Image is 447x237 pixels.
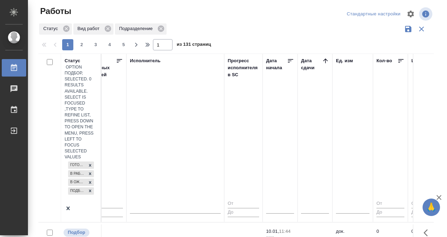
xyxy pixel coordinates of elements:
[376,57,392,64] div: Кол-во
[402,6,419,22] span: Настроить таблицу
[336,57,353,64] div: Ед. изм
[68,170,86,178] div: В работе
[38,6,71,17] span: Работы
[345,9,402,20] div: split button
[376,200,404,208] input: От
[402,22,415,36] button: Сохранить фильтры
[411,57,423,64] div: Цена
[104,41,115,48] span: 4
[118,41,129,48] span: 5
[67,187,95,195] div: Готов к работе, В работе, В ожидании, Подбор
[43,25,60,32] p: Статус
[301,57,322,71] div: Дата сдачи
[177,40,211,50] span: из 131 страниц
[425,200,437,215] span: 🙏
[78,25,102,32] p: Вид работ
[76,41,87,48] span: 2
[90,39,101,50] button: 3
[76,39,87,50] button: 2
[228,208,259,217] input: До
[415,22,428,36] button: Сбросить фильтры
[90,41,101,48] span: 3
[118,39,129,50] button: 5
[119,25,155,32] p: Подразделение
[67,170,95,178] div: Готов к работе, В работе, В ожидании, Подбор
[411,200,439,208] input: От
[73,23,113,35] div: Вид работ
[423,199,440,216] button: 🙏
[68,229,85,236] p: Подбор
[376,208,404,217] input: До
[411,208,439,217] input: До
[266,57,287,71] div: Дата начала
[279,229,291,234] p: 11:44
[228,200,259,208] input: От
[104,39,115,50] button: 4
[68,187,86,195] div: Подбор
[266,229,279,234] p: 10.01,
[68,161,86,169] div: Готов к работе
[68,179,86,186] div: В ожидании
[65,57,80,64] div: Статус
[419,7,434,21] span: Посмотреть информацию
[67,161,95,170] div: Готов к работе, В работе, В ожидании, Подбор
[115,23,167,35] div: Подразделение
[65,65,88,81] span: option Подбор, selected.
[67,178,95,187] div: Готов к работе, В работе, В ожидании, Подбор
[130,57,161,64] div: Исполнитель
[39,23,72,35] div: Статус
[228,57,259,78] div: Прогресс исполнителя в SC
